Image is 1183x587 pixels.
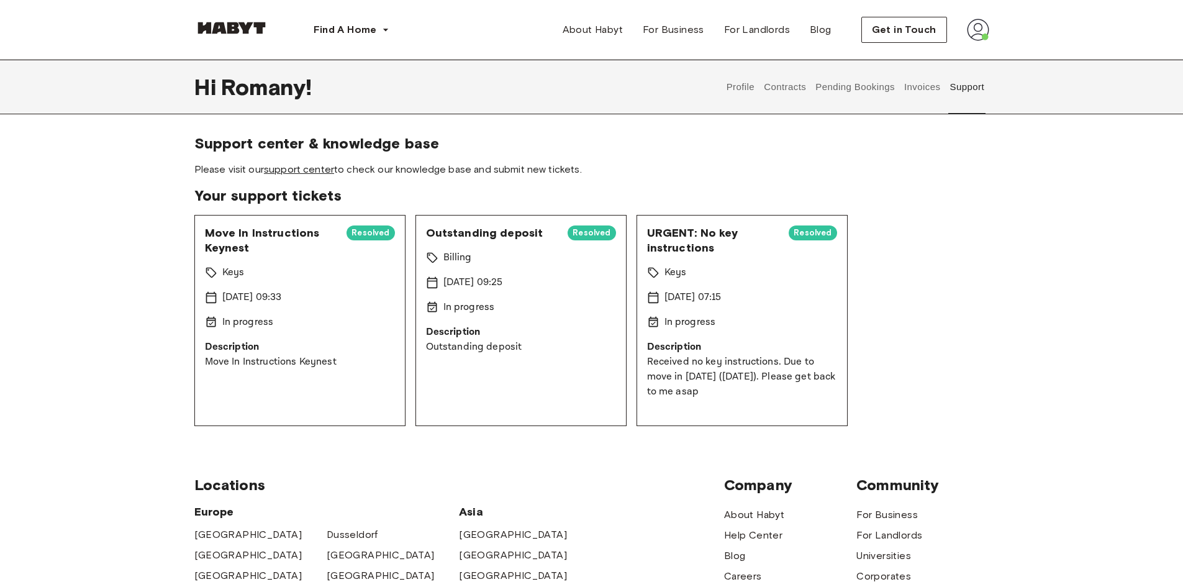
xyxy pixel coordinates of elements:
[800,17,841,42] a: Blog
[459,527,567,542] a: [GEOGRAPHIC_DATA]
[724,548,746,563] a: Blog
[856,476,989,494] span: Community
[664,290,722,305] p: [DATE] 07:15
[722,60,989,114] div: user profile tabs
[647,225,779,255] span: URGENT: No key instructions
[763,60,808,114] button: Contracts
[967,19,989,41] img: avatar
[789,227,836,239] span: Resolved
[194,476,724,494] span: Locations
[633,17,714,42] a: For Business
[264,163,334,175] a: support center
[856,548,911,563] a: Universities
[724,507,784,522] a: About Habyt
[194,504,460,519] span: Europe
[327,568,435,583] a: [GEOGRAPHIC_DATA]
[194,74,221,100] span: Hi
[327,548,435,563] a: [GEOGRAPHIC_DATA]
[222,315,274,330] p: In progress
[443,275,503,290] p: [DATE] 09:25
[724,22,790,37] span: For Landlords
[459,568,567,583] a: [GEOGRAPHIC_DATA]
[664,265,687,280] p: Keys
[194,527,302,542] a: [GEOGRAPHIC_DATA]
[222,290,282,305] p: [DATE] 09:33
[714,17,800,42] a: For Landlords
[327,527,378,542] a: Dusseldorf
[304,17,399,42] button: Find A Home
[205,225,337,255] span: Move In Instructions Keynest
[459,504,591,519] span: Asia
[724,528,782,543] a: Help Center
[861,17,947,43] button: Get in Touch
[724,569,762,584] a: Careers
[647,355,837,399] p: Received no key instructions. Due to move in [DATE] ([DATE]). Please get back to me asap
[443,300,495,315] p: In progress
[563,22,623,37] span: About Habyt
[856,528,922,543] a: For Landlords
[347,227,394,239] span: Resolved
[222,265,245,280] p: Keys
[194,22,269,34] img: Habyt
[443,250,472,265] p: Billing
[194,186,989,205] span: Your support tickets
[643,22,704,37] span: For Business
[856,507,918,522] a: For Business
[647,340,837,355] p: Description
[872,22,936,37] span: Get in Touch
[194,134,989,153] span: Support center & knowledge base
[553,17,633,42] a: About Habyt
[725,60,756,114] button: Profile
[724,476,856,494] span: Company
[568,227,615,239] span: Resolved
[902,60,941,114] button: Invoices
[810,22,832,37] span: Blog
[426,225,558,240] span: Outstanding deposit
[205,340,395,355] p: Description
[459,548,567,563] a: [GEOGRAPHIC_DATA]
[314,22,377,37] span: Find A Home
[856,569,911,584] a: Corporates
[814,60,897,114] button: Pending Bookings
[948,60,986,114] button: Support
[426,340,616,355] p: Outstanding deposit
[205,355,395,370] p: Move In Instructions Keynest
[194,548,302,563] a: [GEOGRAPHIC_DATA]
[194,568,302,583] a: [GEOGRAPHIC_DATA]
[221,74,312,100] span: Romany !
[664,315,716,330] p: In progress
[426,325,616,340] p: Description
[194,163,989,176] span: Please visit our to check our knowledge base and submit new tickets.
